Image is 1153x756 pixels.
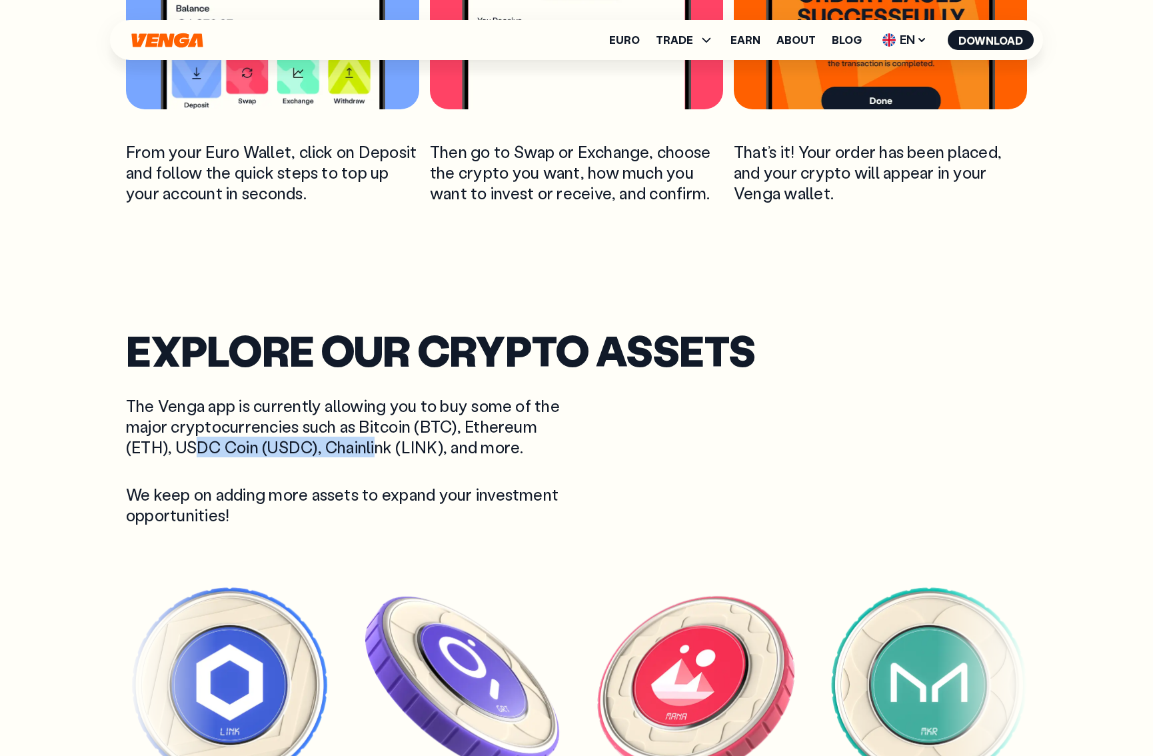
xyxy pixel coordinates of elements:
[878,29,932,51] span: EN
[430,141,723,204] p: Then go to Swap or Exchange, choose the crypto you want, how much you want to invest or receive, ...
[734,141,1027,204] p: That’s it! Your order has been placed, and your crypto will appear in your Venga wallet.
[126,141,419,204] p: From your Euro Wallet, click on Deposit and follow the quick steps to top up your account in seco...
[609,35,640,45] a: Euro
[126,332,1027,368] h2: Explore our crypto assets
[126,395,563,458] p: The Venga app is currently allowing you to buy some of the major cryptocurrencies such as Bitcoin...
[730,35,760,45] a: Earn
[656,32,714,48] span: TRADE
[832,35,862,45] a: Blog
[126,484,563,525] p: We keep on adding more assets to expand your investment opportunities!
[948,30,1034,50] button: Download
[130,33,205,48] svg: Home
[776,35,816,45] a: About
[656,35,693,45] span: TRADE
[882,33,896,47] img: flag-uk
